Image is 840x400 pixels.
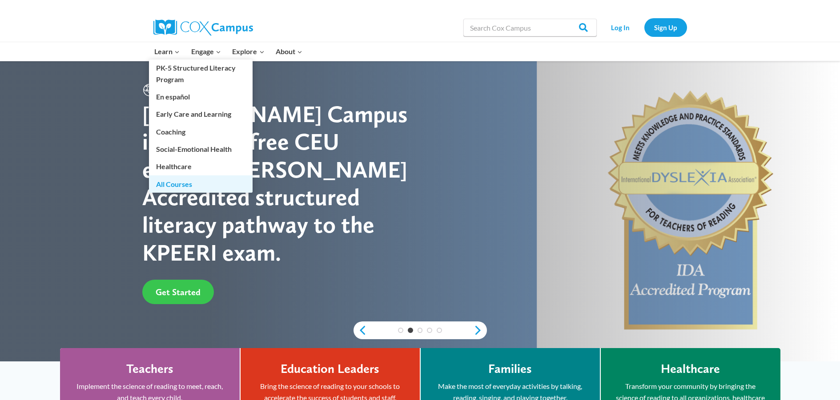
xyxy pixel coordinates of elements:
[149,123,253,140] a: Coaching
[149,106,253,123] a: Early Care and Learning
[398,328,403,333] a: 1
[437,328,442,333] a: 5
[149,158,253,175] a: Healthcare
[149,42,308,61] nav: Primary Navigation
[142,280,214,304] a: Get Started
[408,328,413,333] a: 2
[661,361,720,376] h4: Healthcare
[153,20,253,36] img: Cox Campus
[418,328,423,333] a: 3
[156,287,201,297] span: Get Started
[142,100,420,266] div: [PERSON_NAME] Campus is the only free CEU earning, [PERSON_NAME] Accredited structured literacy p...
[149,175,253,192] a: All Courses
[463,19,597,36] input: Search Cox Campus
[126,361,173,376] h4: Teachers
[427,328,432,333] a: 4
[227,42,270,61] button: Child menu of Explore
[149,88,253,105] a: En español
[185,42,227,61] button: Child menu of Engage
[644,18,687,36] a: Sign Up
[354,321,487,339] div: content slider buttons
[270,42,308,61] button: Child menu of About
[601,18,687,36] nav: Secondary Navigation
[149,59,253,88] a: PK-5 Structured Literacy Program
[149,141,253,158] a: Social-Emotional Health
[601,18,640,36] a: Log In
[488,361,532,376] h4: Families
[149,42,186,61] button: Child menu of Learn
[474,325,487,336] a: next
[354,325,367,336] a: previous
[281,361,379,376] h4: Education Leaders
